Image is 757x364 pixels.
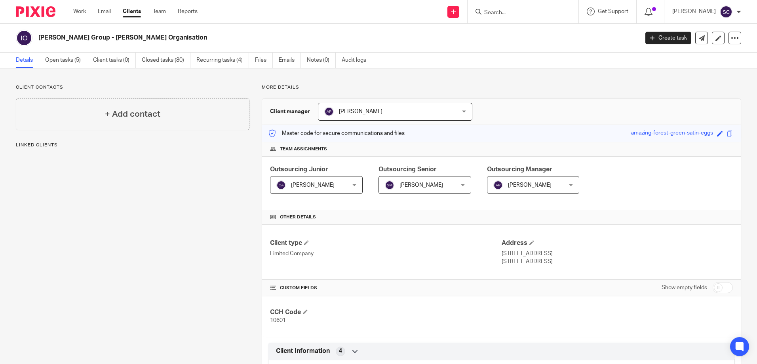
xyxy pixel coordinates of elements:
[270,318,286,323] span: 10601
[339,109,382,114] span: [PERSON_NAME]
[508,182,552,188] span: [PERSON_NAME]
[98,8,111,15] a: Email
[324,107,334,116] img: svg%3E
[483,9,555,17] input: Search
[16,142,249,148] p: Linked clients
[399,182,443,188] span: [PERSON_NAME]
[598,9,628,14] span: Get Support
[276,180,286,190] img: svg%3E
[268,129,405,137] p: Master code for secure communications and files
[105,108,160,120] h4: + Add contact
[342,53,372,68] a: Audit logs
[153,8,166,15] a: Team
[279,53,301,68] a: Emails
[123,8,141,15] a: Clients
[502,258,733,265] p: [STREET_ADDRESS]
[502,239,733,247] h4: Address
[196,53,249,68] a: Recurring tasks (4)
[502,250,733,258] p: [STREET_ADDRESS]
[270,166,328,173] span: Outsourcing Junior
[270,285,501,291] h4: CUSTOM FIELDS
[38,34,514,42] h2: [PERSON_NAME] Group - [PERSON_NAME] Organisation
[16,84,249,91] p: Client contacts
[16,53,39,68] a: Details
[270,239,501,247] h4: Client type
[339,347,342,355] span: 4
[45,53,87,68] a: Open tasks (5)
[93,53,136,68] a: Client tasks (0)
[178,8,198,15] a: Reports
[291,182,335,188] span: [PERSON_NAME]
[645,32,691,44] a: Create task
[493,180,503,190] img: svg%3E
[487,166,552,173] span: Outsourcing Manager
[73,8,86,15] a: Work
[142,53,190,68] a: Closed tasks (80)
[385,180,394,190] img: svg%3E
[378,166,437,173] span: Outsourcing Senior
[16,30,32,46] img: svg%3E
[270,250,501,258] p: Limited Company
[270,308,501,317] h4: CCH Code
[631,129,713,138] div: amazing-forest-green-satin-eggs
[270,108,310,116] h3: Client manager
[16,6,55,17] img: Pixie
[662,284,707,292] label: Show empty fields
[307,53,336,68] a: Notes (0)
[720,6,732,18] img: svg%3E
[280,214,316,220] span: Other details
[262,84,741,91] p: More details
[255,53,273,68] a: Files
[672,8,716,15] p: [PERSON_NAME]
[280,146,327,152] span: Team assignments
[276,347,330,355] span: Client Information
